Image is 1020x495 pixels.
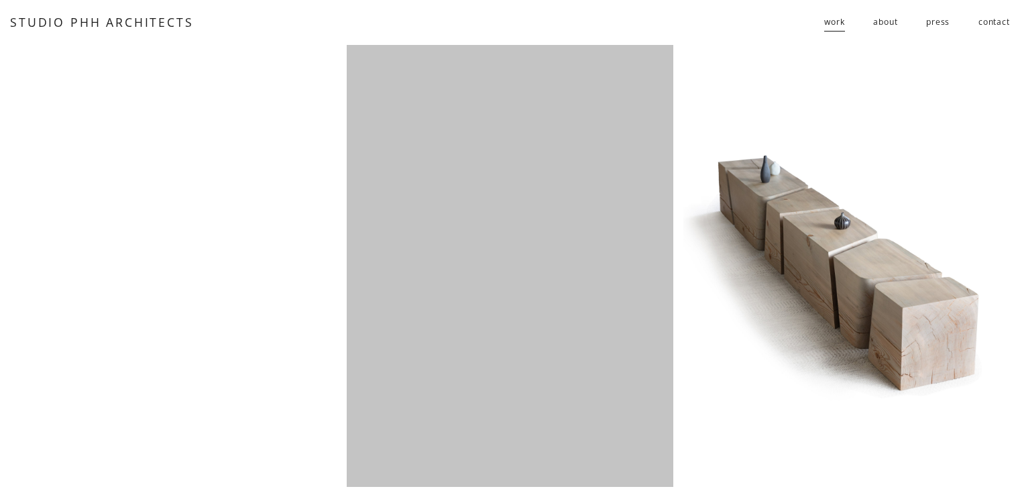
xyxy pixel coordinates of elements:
[824,11,844,34] a: folder dropdown
[873,11,897,34] a: about
[978,11,1010,34] a: contact
[10,14,193,30] a: STUDIO PHH ARCHITECTS
[926,11,950,34] a: press
[824,12,844,32] span: work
